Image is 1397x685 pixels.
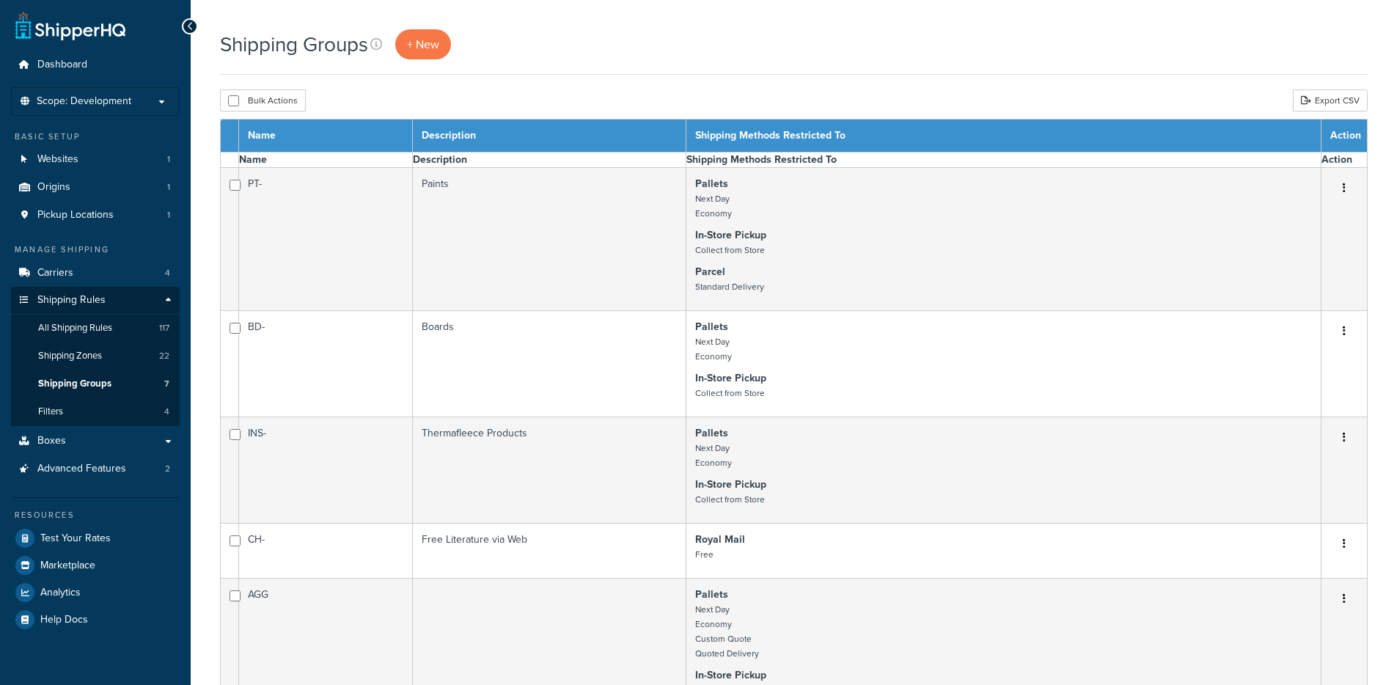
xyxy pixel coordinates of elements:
[695,548,714,561] small: Free
[413,153,686,168] th: Description
[1293,89,1368,111] a: Export CSV
[40,560,95,572] span: Marketplace
[11,428,180,455] a: Boxes
[37,59,87,71] span: Dashboard
[11,509,180,521] div: Resources
[11,315,180,342] a: All Shipping Rules 117
[11,370,180,398] a: Shipping Groups 7
[695,319,728,334] strong: Pallets
[164,378,169,390] span: 7
[11,315,180,342] li: All Shipping Rules
[38,378,111,390] span: Shipping Groups
[695,387,765,400] small: Collect from Store
[239,120,413,153] th: Name
[11,260,180,287] li: Carriers
[220,89,306,111] button: Bulk Actions
[167,153,170,166] span: 1
[164,406,169,418] span: 4
[239,153,413,168] th: Name
[695,425,728,441] strong: Pallets
[1321,153,1368,168] th: Action
[40,532,111,545] span: Test Your Rates
[413,417,686,524] td: Thermafleece Products
[40,587,81,599] span: Analytics
[1321,120,1368,153] th: Action
[38,406,63,418] span: Filters
[695,264,725,279] strong: Parcel
[695,667,766,683] strong: In-Store Pickup
[695,280,764,293] small: Standard Delivery
[11,342,180,370] a: Shipping Zones 22
[11,260,180,287] a: Carriers 4
[165,267,170,279] span: 4
[695,370,766,386] strong: In-Store Pickup
[239,168,413,311] td: PT-
[11,370,180,398] li: Shipping Groups
[37,463,126,475] span: Advanced Features
[11,202,180,229] a: Pickup Locations 1
[38,322,112,334] span: All Shipping Rules
[159,350,169,362] span: 22
[11,398,180,425] li: Filters
[11,146,180,173] li: Websites
[413,524,686,579] td: Free Literature via Web
[11,174,180,201] a: Origins 1
[695,493,765,506] small: Collect from Store
[686,120,1321,153] th: Shipping Methods Restricted To
[239,311,413,417] td: BD-
[695,603,759,660] small: Next Day Economy Custom Quote Quoted Delivery
[167,209,170,221] span: 1
[11,342,180,370] li: Shipping Zones
[40,614,88,626] span: Help Docs
[11,455,180,483] li: Advanced Features
[413,168,686,311] td: Paints
[395,29,451,59] a: + New
[11,525,180,552] a: Test Your Rates
[413,311,686,417] td: Boards
[11,398,180,425] a: Filters 4
[37,267,73,279] span: Carriers
[11,131,180,143] div: Basic Setup
[11,607,180,633] a: Help Docs
[220,30,368,59] h1: Shipping Groups
[695,442,732,469] small: Next Day Economy
[695,192,732,220] small: Next Day Economy
[37,153,78,166] span: Websites
[695,532,745,547] strong: Royal Mail
[695,335,732,363] small: Next Day Economy
[695,176,728,191] strong: Pallets
[37,294,106,307] span: Shipping Rules
[11,146,180,173] a: Websites 1
[15,11,125,40] a: ShipperHQ Home
[413,120,686,153] th: Description
[11,51,180,78] a: Dashboard
[11,287,180,314] a: Shipping Rules
[695,243,765,257] small: Collect from Store
[37,209,114,221] span: Pickup Locations
[37,181,70,194] span: Origins
[37,435,66,447] span: Boxes
[11,202,180,229] li: Pickup Locations
[239,417,413,524] td: INS-
[38,350,102,362] span: Shipping Zones
[239,524,413,579] td: CH-
[165,463,170,475] span: 2
[37,95,131,108] span: Scope: Development
[695,587,728,602] strong: Pallets
[11,287,180,426] li: Shipping Rules
[407,36,439,53] span: + New
[686,153,1321,168] th: Shipping Methods Restricted To
[167,181,170,194] span: 1
[11,552,180,579] a: Marketplace
[11,455,180,483] a: Advanced Features 2
[11,579,180,606] a: Analytics
[159,322,169,334] span: 117
[695,227,766,243] strong: In-Store Pickup
[11,174,180,201] li: Origins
